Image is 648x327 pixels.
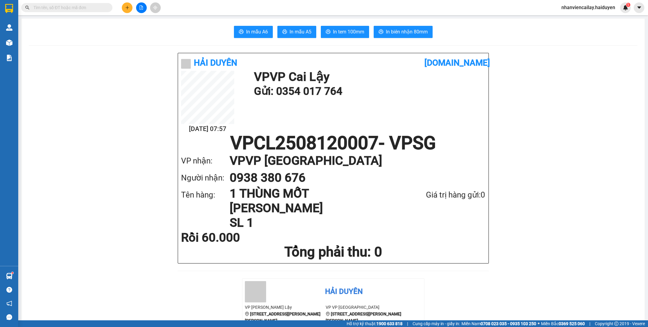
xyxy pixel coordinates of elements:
[245,312,321,323] b: [STREET_ADDRESS][PERSON_NAME][PERSON_NAME]
[254,83,482,100] h1: Gửi: 0354 017 764
[627,3,629,7] span: 1
[150,2,161,13] button: aim
[333,28,364,36] span: In tem 100mm
[139,5,143,10] span: file-add
[541,320,585,327] span: Miền Bắc
[424,58,490,68] b: [DOMAIN_NAME]
[461,320,536,327] span: Miền Nam
[6,287,12,293] span: question-circle
[5,4,13,13] img: logo-vxr
[181,155,230,167] div: VP nhận:
[6,273,12,279] img: warehouse-icon
[245,304,326,311] li: VP [PERSON_NAME] Lậy
[181,189,230,201] div: Tên hàng:
[376,321,403,326] strong: 1900 633 818
[181,124,234,134] h2: [DATE] 07:57
[239,29,244,35] span: printer
[326,29,331,35] span: printer
[347,320,403,327] span: Hỗ trợ kỹ thuật:
[6,301,12,306] span: notification
[326,312,330,316] span: environment
[125,5,129,10] span: plus
[386,28,428,36] span: In biên nhận 80mm
[181,172,230,184] div: Người nhận:
[12,272,13,274] sup: 1
[230,152,473,169] h1: VP VP [GEOGRAPHIC_DATA]
[394,189,485,201] div: Giá trị hàng gửi: 0
[6,314,12,320] span: message
[6,40,12,46] img: warehouse-icon
[614,322,619,326] span: copyright
[33,4,105,11] input: Tìm tên, số ĐT hoặc mã đơn
[245,312,249,316] span: environment
[6,55,12,61] img: solution-icon
[290,28,311,36] span: In mẫu A5
[230,215,394,230] h1: SL 1
[122,2,132,13] button: plus
[234,26,273,38] button: printerIn mẫu A6
[559,321,585,326] strong: 0369 525 060
[481,321,536,326] strong: 0708 023 035 - 0935 103 250
[413,320,460,327] span: Cung cấp máy in - giấy in:
[181,232,282,244] div: Rồi 60.000
[589,320,590,327] span: |
[326,312,401,323] b: [STREET_ADDRESS][PERSON_NAME][PERSON_NAME]
[321,26,369,38] button: printerIn tem 100mm
[25,5,29,10] span: search
[626,3,630,7] sup: 1
[407,320,408,327] span: |
[557,4,620,11] span: nhanviencailay.haiduyen
[634,2,644,13] button: caret-down
[230,169,473,186] h1: 0938 380 676
[181,244,485,260] h1: Tổng phải thu: 0
[374,26,433,38] button: printerIn biên nhận 80mm
[277,26,316,38] button: printerIn mẫu A5
[636,5,642,10] span: caret-down
[379,29,383,35] span: printer
[194,58,237,68] b: Hải Duyên
[136,2,147,13] button: file-add
[6,24,12,31] img: warehouse-icon
[623,5,628,10] img: icon-new-feature
[538,322,540,325] span: ⚪️
[254,71,482,83] h1: VP VP Cai Lậy
[282,29,287,35] span: printer
[325,286,363,298] div: Hải Duyên
[181,134,485,152] h1: VPCL2508120007 - VPSG
[230,186,394,215] h1: 1 THÙNG MỐT [PERSON_NAME]
[326,304,407,311] li: VP VP [GEOGRAPHIC_DATA]
[246,28,268,36] span: In mẫu A6
[153,5,157,10] span: aim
